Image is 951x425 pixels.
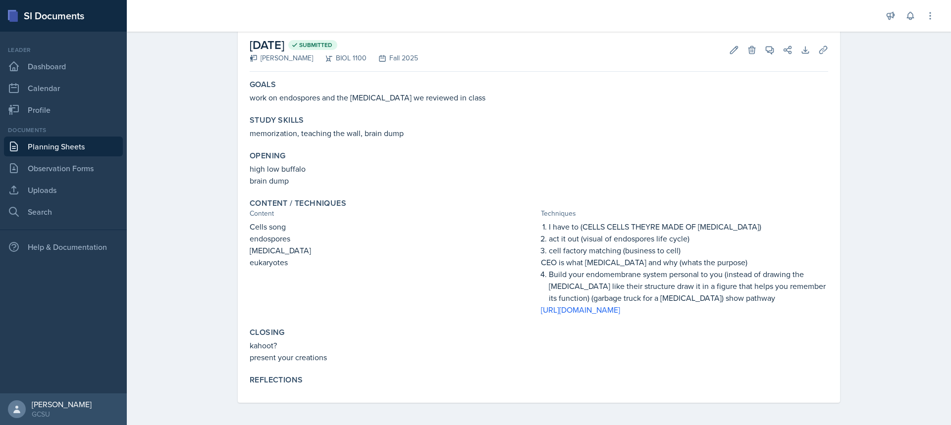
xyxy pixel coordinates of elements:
[250,221,537,233] p: Cells song
[549,221,828,233] p: I have to (CELLS CELLS THEYRE MADE OF [MEDICAL_DATA])
[250,375,303,385] label: Reflections
[367,53,418,63] div: Fall 2025
[549,233,828,244] p: act it out (visual of endospores life cycle)
[32,399,92,409] div: [PERSON_NAME]
[4,126,123,135] div: Documents
[299,41,332,49] span: Submitted
[250,53,313,63] div: [PERSON_NAME]
[250,163,828,175] p: high low buffalo
[32,409,92,419] div: GCSU
[4,46,123,54] div: Leader
[250,115,304,125] label: Study Skills
[541,256,828,268] p: CEO is what [MEDICAL_DATA] and why (whats the purpose)
[4,237,123,257] div: Help & Documentation
[250,351,828,363] p: present your creations
[250,80,276,90] label: Goals
[313,53,367,63] div: BIOL 1100
[541,304,620,315] a: [URL][DOMAIN_NAME]
[250,198,346,208] label: Content / Techniques
[250,92,828,103] p: work on endospores and the [MEDICAL_DATA] we reviewed in class
[250,175,828,187] p: brain dump
[250,233,537,244] p: endospores
[549,268,828,304] p: Build your endomembrane system personal to you (instead of drawing the [MEDICAL_DATA] like their ...
[4,78,123,98] a: Calendar
[4,56,123,76] a: Dashboard
[250,244,537,256] p: [MEDICAL_DATA]
[250,339,828,351] p: kahoot?
[250,36,418,54] h2: [DATE]
[549,244,828,256] p: cell factory matching (business to cell)
[4,202,123,222] a: Search
[4,137,123,156] a: Planning Sheets
[541,208,828,219] div: Techniques
[250,208,537,219] div: Content
[4,158,123,178] a: Observation Forms
[4,180,123,200] a: Uploads
[250,151,286,161] label: Opening
[250,328,285,337] label: Closing
[250,127,828,139] p: memorization, teaching the wall, brain dump
[250,256,537,268] p: eukaryotes
[4,100,123,120] a: Profile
